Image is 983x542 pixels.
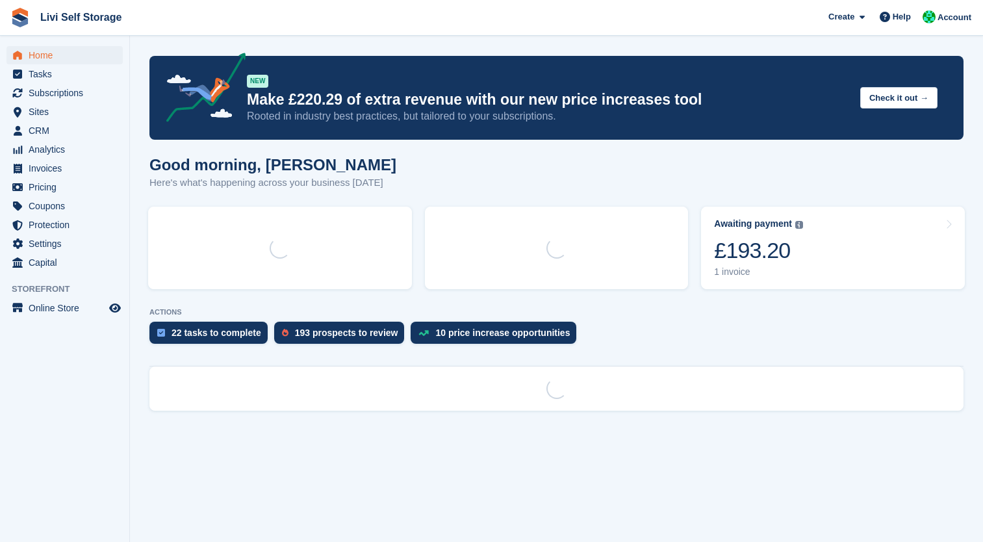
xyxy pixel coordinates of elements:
[6,299,123,317] a: menu
[411,322,583,350] a: 10 price increase opportunities
[10,8,30,27] img: stora-icon-8386f47178a22dfd0bd8f6a31ec36ba5ce8667c1dd55bd0f319d3a0aa187defe.svg
[6,46,123,64] a: menu
[29,178,107,196] span: Pricing
[274,322,411,350] a: 193 prospects to review
[714,237,803,264] div: £193.20
[6,103,123,121] a: menu
[247,75,268,88] div: NEW
[418,330,429,336] img: price_increase_opportunities-93ffe204e8149a01c8c9dc8f82e8f89637d9d84a8eef4429ea346261dce0b2c0.svg
[6,253,123,272] a: menu
[938,11,971,24] span: Account
[29,103,107,121] span: Sites
[435,328,570,338] div: 10 price increase opportunities
[6,140,123,159] a: menu
[29,159,107,177] span: Invoices
[149,322,274,350] a: 22 tasks to complete
[29,197,107,215] span: Coupons
[828,10,854,23] span: Create
[29,253,107,272] span: Capital
[149,308,964,316] p: ACTIONS
[29,84,107,102] span: Subscriptions
[29,122,107,140] span: CRM
[29,65,107,83] span: Tasks
[6,178,123,196] a: menu
[795,221,803,229] img: icon-info-grey-7440780725fd019a000dd9b08b2336e03edf1995a4989e88bcd33f0948082b44.svg
[149,175,396,190] p: Here's what's happening across your business [DATE]
[29,140,107,159] span: Analytics
[247,109,850,123] p: Rooted in industry best practices, but tailored to your subscriptions.
[860,87,938,109] button: Check it out →
[6,235,123,253] a: menu
[6,84,123,102] a: menu
[157,329,165,337] img: task-75834270c22a3079a89374b754ae025e5fb1db73e45f91037f5363f120a921f8.svg
[155,53,246,127] img: price-adjustments-announcement-icon-8257ccfd72463d97f412b2fc003d46551f7dbcb40ab6d574587a9cd5c0d94...
[107,300,123,316] a: Preview store
[35,6,127,28] a: Livi Self Storage
[282,329,288,337] img: prospect-51fa495bee0391a8d652442698ab0144808aea92771e9ea1ae160a38d050c398.svg
[6,197,123,215] a: menu
[29,216,107,234] span: Protection
[6,216,123,234] a: menu
[714,218,792,229] div: Awaiting payment
[29,46,107,64] span: Home
[701,207,965,289] a: Awaiting payment £193.20 1 invoice
[149,156,396,174] h1: Good morning, [PERSON_NAME]
[6,65,123,83] a: menu
[247,90,850,109] p: Make £220.29 of extra revenue with our new price increases tool
[172,328,261,338] div: 22 tasks to complete
[295,328,398,338] div: 193 prospects to review
[6,122,123,140] a: menu
[893,10,911,23] span: Help
[29,235,107,253] span: Settings
[6,159,123,177] a: menu
[12,283,129,296] span: Storefront
[29,299,107,317] span: Online Store
[923,10,936,23] img: Joe Robertson
[714,266,803,277] div: 1 invoice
